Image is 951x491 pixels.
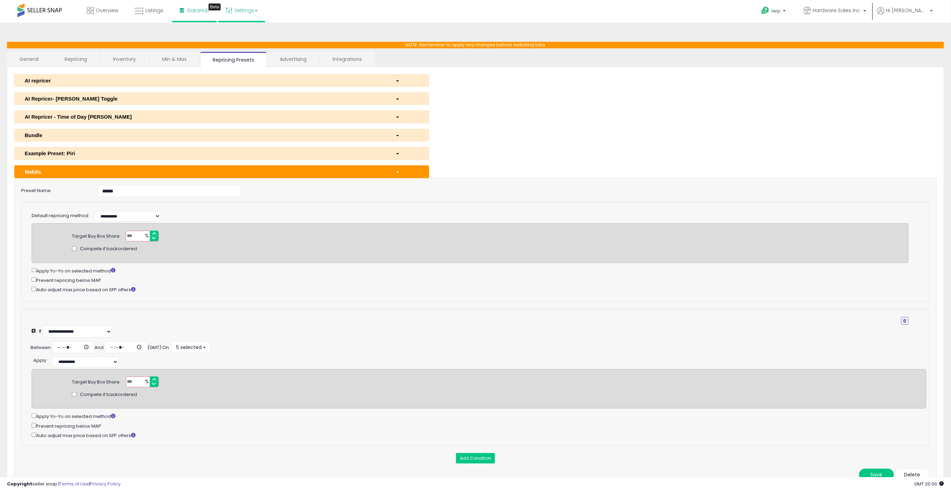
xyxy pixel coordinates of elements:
a: Help [756,1,793,23]
strong: Copyright [7,481,32,487]
a: Integrations [320,52,374,66]
span: Listings [145,7,163,14]
div: Example Preset: Piri [19,150,390,157]
span: Compete if backordered [80,246,137,252]
div: Prevent repricing below MAP [32,422,926,429]
div: Auto adjust max price based on SFP offers [32,285,909,293]
label: Preset Name [16,185,92,194]
a: Repricing [52,52,99,66]
div: seller snap | | [7,481,121,488]
button: Save [859,469,894,481]
div: Between [31,345,51,351]
div: Auto adjust max price based on SFP offers [32,431,926,439]
span: Hi [PERSON_NAME] [886,7,928,14]
span: Compete if backordered [80,391,137,398]
button: Makita [14,165,429,178]
p: NOTE: Remember to apply any changes before switching tabs [7,42,944,48]
button: AI Repricer - Time of Day [PERSON_NAME] [14,110,429,123]
i: Remove Condition [903,319,907,323]
div: Prevent repricing below MAP [32,276,909,284]
button: AI repricer [14,74,429,87]
a: Repricing Presets [200,52,267,67]
a: General [7,52,51,66]
label: Default repricing method: [32,213,89,219]
a: Hi [PERSON_NAME] [877,7,933,23]
div: Makita [19,168,390,175]
div: Target Buy Box Share: [72,231,121,240]
div: And [95,345,104,351]
a: Privacy Policy [90,481,121,487]
div: AI Repricer- [PERSON_NAME] Toggle [19,95,390,102]
div: AI Repricer - Time of Day [PERSON_NAME] [19,113,390,120]
i: Get Help [761,6,770,15]
div: AI repricer [19,77,390,84]
div: : [33,355,47,364]
button: AI Repricer- [PERSON_NAME] Toggle [14,92,429,105]
span: DataHub [187,7,209,14]
button: 5 selected [171,341,210,353]
span: % [141,377,152,387]
button: Example Preset: Piri [14,147,429,160]
div: Target Buy Box Share: [72,377,121,386]
a: Advertising [267,52,319,66]
button: Delete [895,469,930,481]
div: Tooltip anchor [209,3,221,10]
span: 5 selected [175,344,202,351]
a: Min & Max [149,52,199,66]
div: Apply Yo-Yo on selected method [32,267,909,274]
span: Help [772,8,781,14]
span: Apply [33,357,46,364]
a: Inventory [100,52,148,66]
div: (GMT) On [147,345,169,351]
div: Bundle [19,132,390,139]
div: Apply Yo-Yo on selected method [32,412,926,420]
button: Add Condition [456,453,495,464]
a: Terms of Use [59,481,89,487]
span: % [141,231,152,241]
span: 2025-09-9 20:00 GMT [915,481,944,487]
span: Hardware Sales Inc. [813,7,861,14]
span: Overview [96,7,118,14]
button: Bundle [14,129,429,142]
